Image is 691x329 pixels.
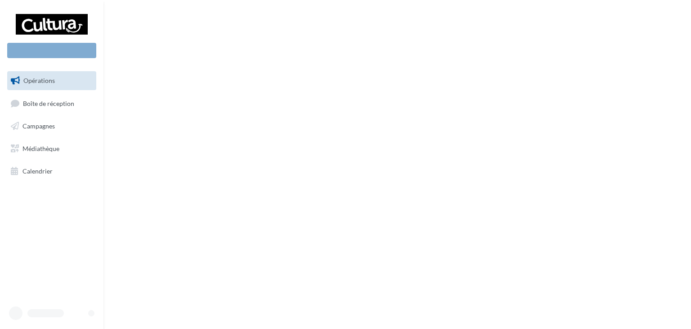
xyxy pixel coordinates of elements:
a: Calendrier [5,162,98,181]
span: Calendrier [22,167,53,174]
div: Nouvelle campagne [7,43,96,58]
a: Boîte de réception [5,94,98,113]
a: Opérations [5,71,98,90]
span: Médiathèque [22,145,59,152]
a: Médiathèque [5,139,98,158]
a: Campagnes [5,117,98,136]
span: Opérations [23,77,55,84]
span: Boîte de réception [23,99,74,107]
span: Campagnes [22,122,55,130]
